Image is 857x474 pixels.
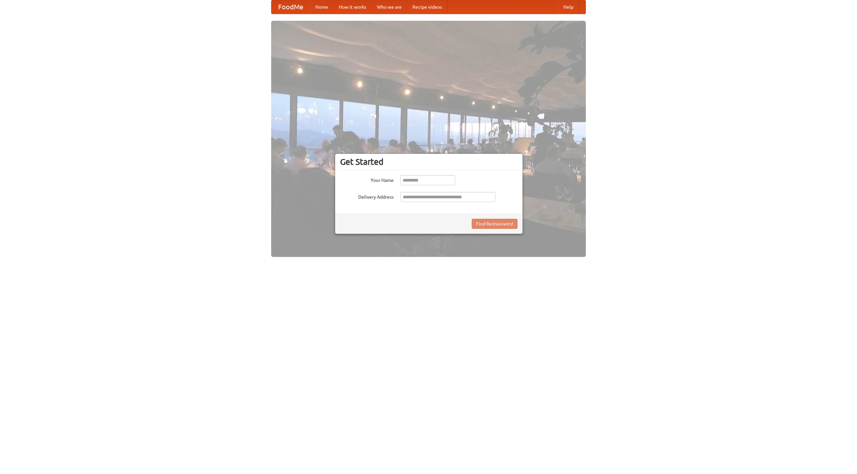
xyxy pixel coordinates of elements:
a: Help [558,0,579,14]
button: Find Restaurants! [472,219,518,229]
a: Recipe videos [407,0,447,14]
a: FoodMe [271,0,310,14]
h3: Get Started [340,157,518,167]
a: Home [310,0,333,14]
a: Who we are [372,0,407,14]
label: Your Name [340,175,394,184]
label: Delivery Address [340,192,394,200]
a: How it works [333,0,372,14]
